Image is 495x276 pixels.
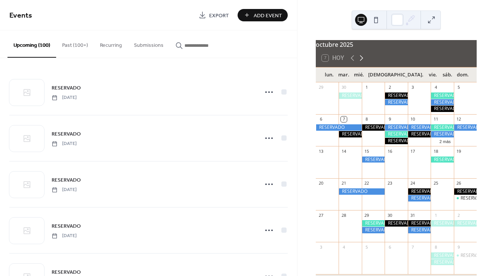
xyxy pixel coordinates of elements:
div: 24 [410,181,416,186]
div: 6 [387,244,392,250]
button: Upcoming (100) [7,30,56,58]
div: 10 [410,116,416,122]
div: mié. [351,67,366,82]
div: RESERVADO [362,220,385,227]
button: Recurring [94,30,128,57]
div: 5 [364,244,370,250]
div: RESERVADO [408,188,431,195]
div: 26 [456,181,462,186]
div: 31 [410,212,416,218]
div: RESERVADO [408,220,431,227]
div: RESERVADO [431,259,453,266]
div: RESERVADO [454,252,477,259]
div: 8 [364,116,370,122]
button: Past (100+) [56,30,94,57]
button: Add Event [238,9,288,21]
span: [DATE] [52,140,77,147]
div: RESERVADO [408,227,431,233]
div: 30 [387,212,392,218]
div: 7 [341,116,346,122]
div: 19 [456,148,462,154]
div: RESERVADO [362,157,385,163]
div: 1 [433,212,439,218]
span: [DATE] [52,186,77,193]
div: RESERVADO [454,195,477,201]
button: Submissions [128,30,169,57]
span: Events [9,8,32,23]
a: RESERVADO [52,84,81,92]
div: 3 [410,85,416,90]
div: 20 [318,181,324,186]
div: 27 [318,212,324,218]
div: 3 [318,244,324,250]
div: 5 [456,85,462,90]
span: [DATE] [52,233,77,239]
div: RESERVADO [454,220,477,227]
div: 21 [341,181,346,186]
div: 25 [433,181,439,186]
div: 9 [456,244,462,250]
div: RESERVADO [408,124,431,131]
div: RESERVADO [431,131,453,137]
div: RESERVADO [431,252,453,259]
a: RESERVADO [52,222,81,230]
div: 22 [364,181,370,186]
div: RESERVADO [461,195,486,201]
div: RESERVADO [431,157,453,163]
a: RESERVADO [52,176,81,184]
div: 7 [410,244,416,250]
div: 12 [456,116,462,122]
div: RESERVADO [316,124,362,131]
div: 9 [387,116,392,122]
div: 30 [341,85,346,90]
div: octubre 2025 [316,40,477,49]
div: RESERVADO [461,252,486,259]
span: RESERVADO [52,130,81,138]
div: RESERVADO [339,188,385,195]
span: RESERVADO [52,84,81,92]
div: 13 [318,148,324,154]
span: [DATE] [52,94,77,101]
div: RESERVADO [431,106,453,112]
div: RESERVADO [385,92,407,99]
div: lun. [322,67,337,82]
div: 29 [318,85,324,90]
div: RESERVADO [431,92,453,99]
div: 23 [387,181,392,186]
div: RESERVADO [385,138,407,144]
div: 16 [387,148,392,154]
button: 2 más [437,138,454,144]
div: RESERVADO [339,92,361,99]
div: RESERVADO [385,99,407,106]
div: dom. [455,67,471,82]
div: 1 [364,85,370,90]
div: RESERVADO [362,227,385,233]
div: RESERVADO [385,124,407,131]
div: sáb. [440,67,455,82]
div: RESERVADO [454,124,477,131]
div: RESERVADO [408,131,431,137]
div: 11 [433,116,439,122]
div: RESERVADO [408,195,431,201]
div: 8 [433,244,439,250]
div: 14 [341,148,346,154]
div: 2 [456,212,462,218]
div: 28 [341,212,346,218]
div: RESERVADO [339,131,361,137]
div: vie. [425,67,440,82]
div: 29 [364,212,370,218]
div: RESERVADO [385,131,407,137]
div: 2 [387,85,392,90]
div: 4 [433,85,439,90]
div: 18 [433,148,439,154]
div: 17 [410,148,416,154]
div: RESERVADO [362,124,385,131]
div: RESERVADO [431,99,453,106]
div: RESERVADO [431,220,453,227]
div: RESERVADO [431,124,453,131]
div: RESERVADO [385,220,407,227]
div: mar. [336,67,351,82]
